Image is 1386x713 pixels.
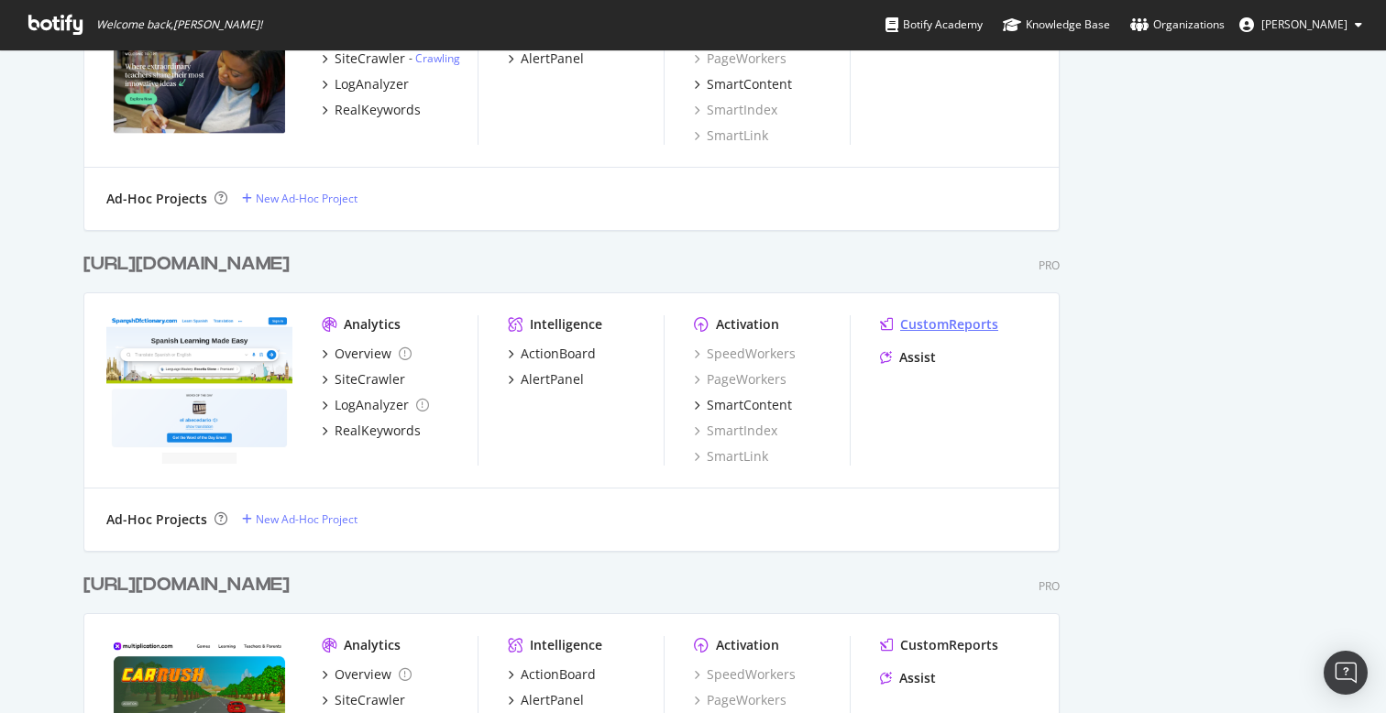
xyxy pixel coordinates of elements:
a: Overview [322,665,412,684]
a: AlertPanel [508,370,584,389]
div: Botify Academy [885,16,983,34]
a: SmartContent [694,396,792,414]
button: [PERSON_NAME] [1225,10,1377,39]
a: PageWorkers [694,49,786,68]
a: SiteCrawler [322,691,405,709]
div: [URL][DOMAIN_NAME] [83,572,290,598]
a: SpeedWorkers [694,345,796,363]
div: Overview [335,345,391,363]
a: CustomReports [880,636,998,654]
a: PageWorkers [694,691,786,709]
div: CustomReports [900,315,998,334]
div: Analytics [344,636,401,654]
div: Open Intercom Messenger [1324,651,1368,695]
a: SmartIndex [694,101,777,119]
div: Activation [716,636,779,654]
a: SmartIndex [694,422,777,440]
div: CustomReports [900,636,998,654]
a: [URL][DOMAIN_NAME] [83,251,297,278]
div: Ad-Hoc Projects [106,190,207,208]
a: SmartContent [694,75,792,93]
div: AlertPanel [521,691,584,709]
div: Assist [899,669,936,687]
div: ActionBoard [521,345,596,363]
a: RealKeywords [322,101,421,119]
div: SiteCrawler [335,691,405,709]
a: SiteCrawler- Crawling [322,49,460,68]
div: ActionBoard [521,665,596,684]
div: - [409,50,460,66]
div: Organizations [1130,16,1225,34]
a: Assist [880,669,936,687]
a: SmartLink [694,126,768,145]
div: SmartContent [707,396,792,414]
div: Analytics [344,315,401,334]
a: PageWorkers [694,370,786,389]
a: ActionBoard [508,665,596,684]
span: Welcome back, [PERSON_NAME] ! [96,17,262,32]
a: SmartLink [694,447,768,466]
a: LogAnalyzer [322,396,429,414]
div: New Ad-Hoc Project [256,191,357,206]
div: New Ad-Hoc Project [256,511,357,527]
div: LogAnalyzer [335,75,409,93]
a: SiteCrawler [322,370,405,389]
div: LogAnalyzer [335,396,409,414]
div: Pro [1039,578,1060,594]
a: Assist [880,348,936,367]
img: https://www.spanishdict.com/ [106,315,292,464]
a: New Ad-Hoc Project [242,511,357,527]
a: LogAnalyzer [322,75,409,93]
a: New Ad-Hoc Project [242,191,357,206]
span: John McLendon [1261,16,1347,32]
div: RealKeywords [335,101,421,119]
div: Knowledge Base [1003,16,1110,34]
div: SiteCrawler [335,49,405,68]
a: [URL][DOMAIN_NAME] [83,572,297,598]
div: Ad-Hoc Projects [106,510,207,529]
a: ActionBoard [508,345,596,363]
a: RealKeywords [322,422,421,440]
a: SpeedWorkers [694,665,796,684]
div: Overview [335,665,391,684]
a: AlertPanel [508,49,584,68]
div: SiteCrawler [335,370,405,389]
div: [URL][DOMAIN_NAME] [83,251,290,278]
a: Crawling [415,50,460,66]
div: Pro [1039,258,1060,273]
div: RealKeywords [335,422,421,440]
div: SmartContent [707,75,792,93]
a: CustomReports [880,315,998,334]
div: Intelligence [530,315,602,334]
div: AlertPanel [521,49,584,68]
div: AlertPanel [521,370,584,389]
a: Overview [322,345,412,363]
div: Assist [899,348,936,367]
div: Activation [716,315,779,334]
a: AlertPanel [508,691,584,709]
div: Intelligence [530,636,602,654]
